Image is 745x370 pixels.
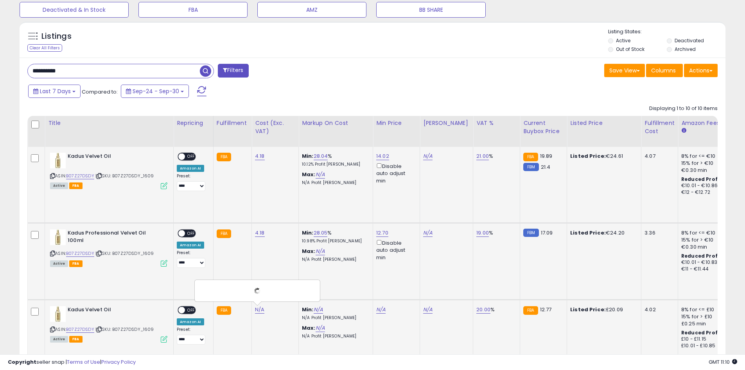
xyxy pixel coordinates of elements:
[177,250,207,268] div: Preset:
[302,229,367,244] div: %
[376,238,414,261] div: Disable auto adjust min
[82,88,118,96] span: Compared to:
[476,306,514,313] div: %
[302,180,367,186] p: N/A Profit [PERSON_NAME]
[50,260,68,267] span: All listings currently available for purchase on Amazon
[681,176,732,182] b: Reduced Prof. Rng.
[218,64,248,78] button: Filters
[302,162,367,167] p: 10.12% Profit [PERSON_NAME]
[302,119,370,127] div: Markup on Cost
[604,64,645,77] button: Save View
[651,67,676,74] span: Columns
[476,229,514,236] div: %
[376,162,414,184] div: Disable auto adjust min
[217,119,248,127] div: Fulfillment
[177,318,204,325] div: Amazon AI
[255,119,295,135] div: Cost (Exc. VAT)
[185,153,197,160] span: OFF
[541,163,551,171] span: 21.4
[48,119,170,127] div: Title
[302,229,314,236] b: Min:
[50,306,167,342] div: ASIN:
[376,2,485,18] button: BB SHARE
[255,229,265,237] a: 4.18
[608,28,725,36] p: Listing States:
[302,153,367,167] div: %
[302,306,314,313] b: Min:
[69,336,83,343] span: FBA
[50,153,66,168] img: 31--PtegYTL._SL40_.jpg
[8,359,136,366] div: seller snap | |
[27,44,62,52] div: Clear All Filters
[523,229,539,237] small: FBM
[177,165,204,172] div: Amazon AI
[257,2,366,18] button: AMZ
[423,229,433,237] a: N/A
[302,247,316,255] b: Max:
[570,306,606,313] b: Listed Price:
[302,238,367,244] p: 10.98% Profit [PERSON_NAME]
[50,229,167,266] div: ASIN:
[50,229,66,245] img: 31--PtegYTL._SL40_.jpg
[217,306,231,315] small: FBA
[570,152,606,160] b: Listed Price:
[540,306,552,313] span: 12.77
[69,260,83,267] span: FBA
[616,37,630,44] label: Active
[314,229,328,237] a: 28.05
[646,64,683,77] button: Columns
[684,64,718,77] button: Actions
[376,152,389,160] a: 14.02
[302,152,314,160] b: Min:
[316,247,325,255] a: N/A
[177,327,207,345] div: Preset:
[185,307,197,314] span: OFF
[476,229,489,237] a: 19.00
[644,119,675,135] div: Fulfillment Cost
[644,306,672,313] div: 4.02
[20,2,129,18] button: Deactivated & In Stock
[133,87,179,95] span: Sep-24 - Sep-30
[121,85,189,98] button: Sep-24 - Sep-30
[66,173,94,179] a: B07Z27DSDY
[523,306,538,315] small: FBA
[68,306,163,316] b: Kadus Velvet Oil
[644,229,672,236] div: 3.36
[523,153,538,161] small: FBA
[316,324,325,332] a: N/A
[68,153,163,162] b: Kadus Velvet Oil
[302,257,367,262] p: N/A Profit [PERSON_NAME]
[302,334,367,339] p: N/A Profit [PERSON_NAME]
[570,153,635,160] div: €24.61
[138,2,248,18] button: FBA
[95,250,154,256] span: | SKU: B07Z27DSDY_1609
[41,31,72,42] h5: Listings
[570,229,606,236] b: Listed Price:
[476,152,489,160] a: 21.00
[185,230,197,237] span: OFF
[570,119,638,127] div: Listed Price
[316,171,325,179] a: N/A
[476,153,514,160] div: %
[476,119,517,127] div: VAT %
[69,182,83,189] span: FBA
[423,119,470,127] div: [PERSON_NAME]
[95,173,154,179] span: | SKU: B07Z27DSDY_1609
[675,37,704,44] label: Deactivated
[66,326,94,333] a: B07Z27DSDY
[177,119,210,127] div: Repricing
[709,358,737,366] span: 2025-10-8 11:10 GMT
[423,152,433,160] a: N/A
[644,153,672,160] div: 4.07
[101,358,136,366] a: Privacy Policy
[423,306,433,314] a: N/A
[67,358,100,366] a: Terms of Use
[523,163,539,171] small: FBM
[570,229,635,236] div: €24.20
[681,127,686,134] small: Amazon Fees.
[8,358,36,366] strong: Copyright
[616,46,644,52] label: Out of Stock
[68,229,163,246] b: Kadus Professional Velvet Oil 100ml
[50,306,66,322] img: 31--PtegYTL._SL40_.jpg
[675,46,696,52] label: Archived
